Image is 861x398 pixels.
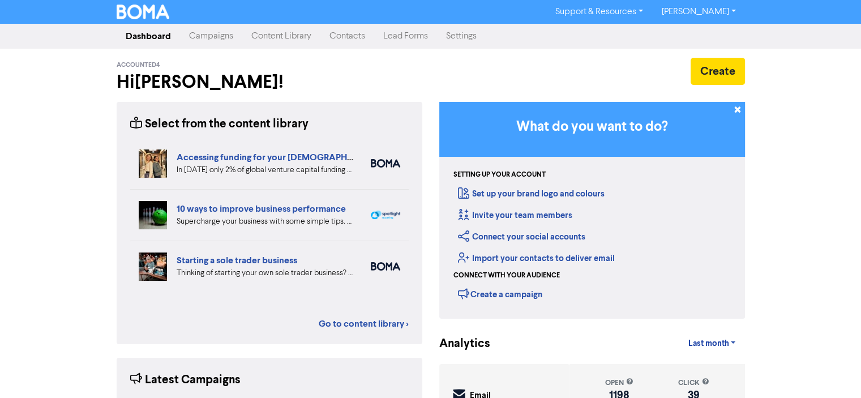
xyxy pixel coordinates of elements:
[458,285,542,302] div: Create a campaign
[242,25,320,48] a: Content Library
[130,115,309,133] div: Select from the content library
[117,5,170,19] img: BOMA Logo
[439,335,476,353] div: Analytics
[177,203,346,215] a: 10 ways to improve business performance
[458,232,585,242] a: Connect your social accounts
[453,170,546,180] div: Setting up your account
[679,332,744,355] a: Last month
[117,61,160,69] span: Accounted4
[804,344,861,398] iframe: Chat Widget
[180,25,242,48] a: Campaigns
[177,216,354,228] div: Supercharge your business with some simple tips. Eliminate distractions & bad customers, get a pl...
[453,271,560,281] div: Connect with your audience
[605,378,633,388] div: open
[319,317,409,331] a: Go to content library >
[688,339,729,349] span: Last month
[130,371,241,389] div: Latest Campaigns
[374,25,437,48] a: Lead Forms
[320,25,374,48] a: Contacts
[652,3,744,21] a: [PERSON_NAME]
[371,262,400,271] img: boma
[458,253,615,264] a: Import your contacts to deliver email
[177,164,354,176] div: In 2024 only 2% of global venture capital funding went to female-only founding teams. We highligh...
[458,210,572,221] a: Invite your team members
[437,25,486,48] a: Settings
[117,25,180,48] a: Dashboard
[177,255,297,266] a: Starting a sole trader business
[177,152,453,163] a: Accessing funding for your [DEMOGRAPHIC_DATA]-led businesses
[371,211,400,220] img: spotlight
[691,58,745,85] button: Create
[456,119,728,135] h3: What do you want to do?
[546,3,652,21] a: Support & Resources
[371,159,400,168] img: boma
[117,71,422,93] h2: Hi [PERSON_NAME] !
[678,378,709,388] div: click
[458,189,605,199] a: Set up your brand logo and colours
[177,267,354,279] div: Thinking of starting your own sole trader business? The Sole Trader Toolkit from the Ministry of ...
[439,102,745,319] div: Getting Started in BOMA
